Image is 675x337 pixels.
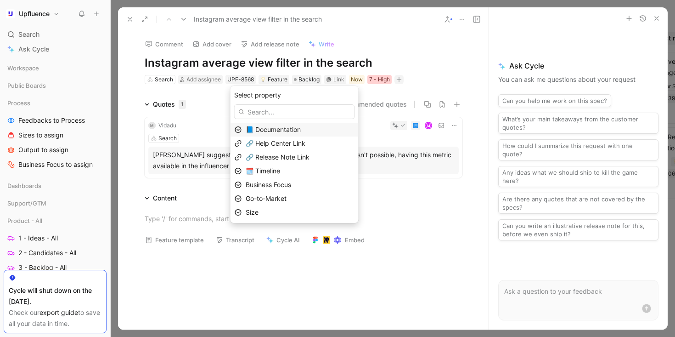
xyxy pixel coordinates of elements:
span: 📘 Documentation [246,126,301,133]
span: Go-to-Market [246,194,287,202]
span: Size [246,208,259,216]
span: 🔗 Help Center Link [246,139,305,147]
input: Search... [234,104,355,119]
span: Select property [234,90,281,101]
span: 🗓️ Timeline [246,167,280,175]
span: Business Focus [246,181,291,188]
span: 🔗 Release Note Link [246,153,309,161]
